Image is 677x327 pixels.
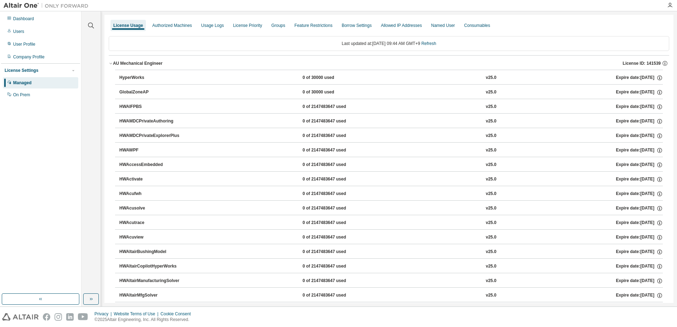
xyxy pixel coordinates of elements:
div: 0 of 30000 used [302,75,366,81]
button: HWAWPF0 of 2147483647 usedv25.0Expire date:[DATE] [119,143,663,158]
img: Altair One [4,2,92,9]
div: v25.0 [486,133,496,139]
button: HWAcusolve0 of 2147483647 usedv25.0Expire date:[DATE] [119,201,663,216]
img: facebook.svg [43,313,50,321]
div: Expire date: [DATE] [616,89,662,96]
div: Website Terms of Use [114,311,160,317]
img: linkedin.svg [66,313,74,321]
button: HWActivate0 of 2147483647 usedv25.0Expire date:[DATE] [119,172,663,187]
div: Named User [431,23,455,28]
div: Borrow Settings [342,23,372,28]
div: HWAcufwh [119,191,183,197]
div: Expire date: [DATE] [616,278,662,284]
button: HWAccessEmbedded0 of 2147483647 usedv25.0Expire date:[DATE] [119,157,663,173]
div: v25.0 [486,118,496,125]
div: HWActivate [119,176,183,183]
p: © 2025 Altair Engineering, Inc. All Rights Reserved. [95,317,195,323]
div: Expire date: [DATE] [616,191,662,197]
div: License Settings [5,68,38,73]
div: HWAMDCPrivateExplorerPlus [119,133,183,139]
img: instagram.svg [55,313,62,321]
div: 0 of 2147483647 used [302,263,366,270]
div: v25.0 [486,220,496,226]
div: v25.0 [486,292,496,299]
div: Expire date: [DATE] [616,292,662,299]
div: HyperWorks [119,75,183,81]
div: AU Mechanical Engineer [113,61,163,66]
button: AU Mechanical EngineerLicense ID: 141539 [109,56,669,71]
div: HWAcuview [119,234,183,241]
div: Expire date: [DATE] [616,205,662,212]
div: 0 of 2147483647 used [302,278,366,284]
div: 0 of 2147483647 used [302,220,366,226]
div: Expire date: [DATE] [616,220,662,226]
div: HWAccessEmbedded [119,162,183,168]
div: Expire date: [DATE] [616,147,662,154]
div: Consumables [464,23,490,28]
div: 0 of 2147483647 used [302,118,366,125]
div: HWAWPF [119,147,183,154]
div: GlobalZoneAP [119,89,183,96]
div: Expire date: [DATE] [616,249,662,255]
div: HWAcusolve [119,205,183,212]
div: v25.0 [486,147,496,154]
div: HWAltairBushingModel [119,249,183,255]
div: Managed [13,80,32,86]
div: 0 of 2147483647 used [302,191,366,197]
div: HWAcutrace [119,220,183,226]
div: License Priority [233,23,262,28]
div: v25.0 [486,278,496,284]
button: HWAltairCopilotHyperWorks0 of 2147483647 usedv25.0Expire date:[DATE] [119,259,663,274]
div: 0 of 2147483647 used [302,234,366,241]
div: Feature Restrictions [295,23,332,28]
div: Privacy [95,311,114,317]
button: HWAltairManufacturingSolver0 of 2147483647 usedv25.0Expire date:[DATE] [119,273,663,289]
button: HWAcuview0 of 2147483647 usedv25.0Expire date:[DATE] [119,230,663,245]
button: HWAMDCPrivateExplorerPlus0 of 2147483647 usedv25.0Expire date:[DATE] [119,128,663,144]
div: Dashboard [13,16,34,22]
div: 0 of 2147483647 used [302,104,366,110]
div: v25.0 [486,75,496,81]
div: Expire date: [DATE] [616,104,662,110]
div: Last updated at: [DATE] 09:44 AM GMT+9 [109,36,669,51]
button: HWAltairBushingModel0 of 2147483647 usedv25.0Expire date:[DATE] [119,244,663,260]
div: Allowed IP Addresses [381,23,422,28]
div: v25.0 [486,176,496,183]
div: Expire date: [DATE] [616,133,662,139]
a: Refresh [421,41,436,46]
div: v25.0 [486,205,496,212]
div: v25.0 [486,249,496,255]
button: GlobalZoneAP0 of 30000 usedv25.0Expire date:[DATE] [119,85,663,100]
img: altair_logo.svg [2,313,39,321]
div: 0 of 2147483647 used [302,133,366,139]
span: License ID: 141539 [623,61,661,66]
div: Company Profile [13,54,45,60]
button: HyperWorks0 of 30000 usedv25.0Expire date:[DATE] [119,70,663,86]
div: Groups [271,23,285,28]
div: v25.0 [486,234,496,241]
div: Users [13,29,24,34]
button: HWAltairMfgSolver0 of 2147483647 usedv25.0Expire date:[DATE] [119,288,663,303]
div: v25.0 [486,89,496,96]
div: HWAMDCPrivateAuthoring [119,118,183,125]
div: On Prem [13,92,30,98]
div: License Usage [113,23,143,28]
div: v25.0 [486,263,496,270]
div: 0 of 2147483647 used [302,176,366,183]
div: Expire date: [DATE] [616,162,662,168]
button: HWAIFPBS0 of 2147483647 usedv25.0Expire date:[DATE] [119,99,663,115]
div: HWAltairCopilotHyperWorks [119,263,183,270]
div: 0 of 2147483647 used [302,147,366,154]
div: Expire date: [DATE] [616,176,662,183]
button: HWAcutrace0 of 2147483647 usedv25.0Expire date:[DATE] [119,215,663,231]
div: Expire date: [DATE] [616,118,662,125]
button: HWAMDCPrivateAuthoring0 of 2147483647 usedv25.0Expire date:[DATE] [119,114,663,129]
div: v25.0 [486,104,496,110]
div: Expire date: [DATE] [616,75,662,81]
div: 0 of 2147483647 used [302,162,366,168]
div: Usage Logs [201,23,224,28]
div: 0 of 2147483647 used [302,249,366,255]
div: v25.0 [486,162,496,168]
div: User Profile [13,41,35,47]
div: HWAIFPBS [119,104,183,110]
